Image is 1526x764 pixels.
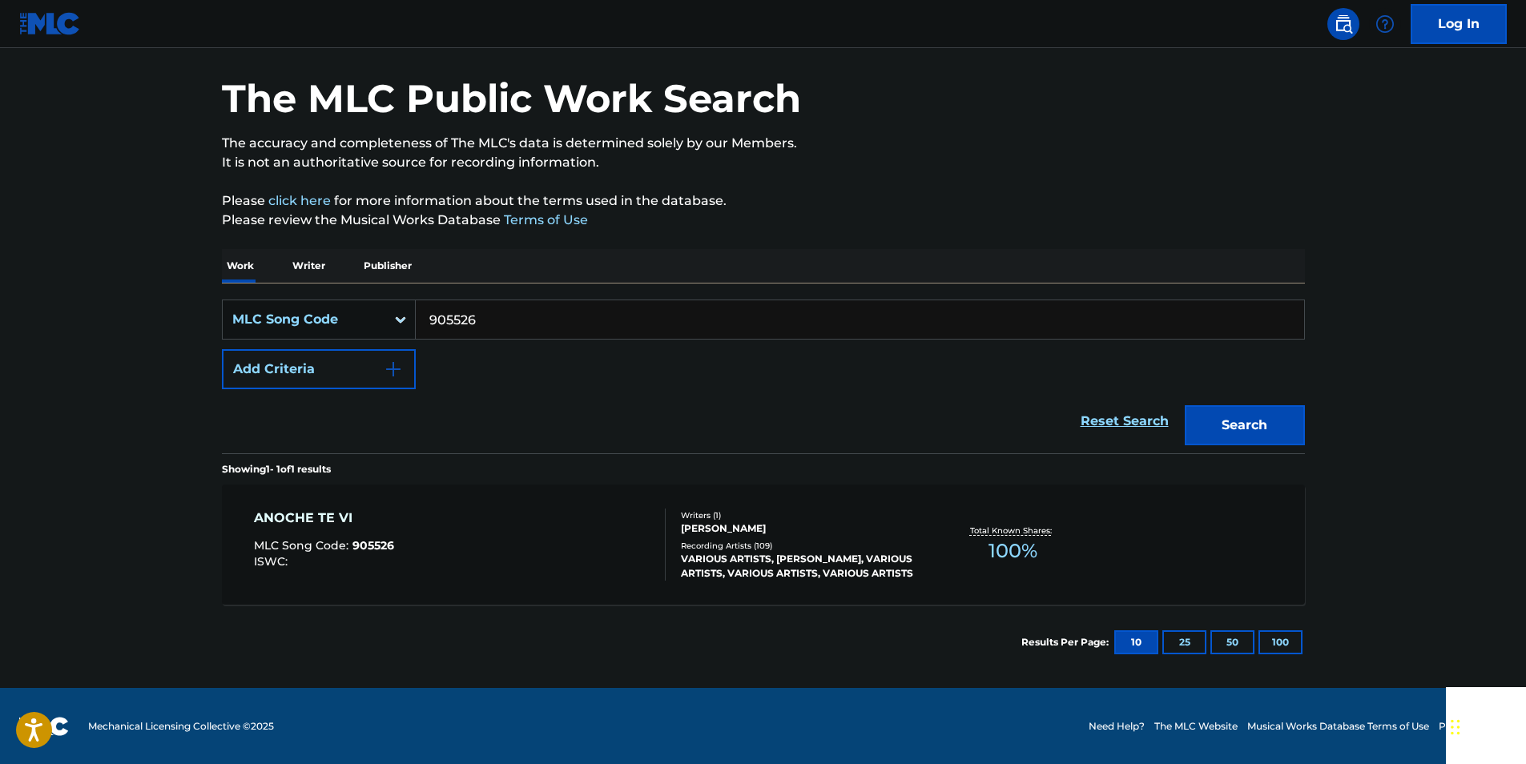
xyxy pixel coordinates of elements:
p: Total Known Shares: [970,525,1056,537]
img: help [1375,14,1395,34]
button: 25 [1162,630,1206,654]
div: Drag [1451,703,1460,751]
span: 905526 [352,538,394,553]
span: Mechanical Licensing Collective © 2025 [88,719,274,734]
p: Publisher [359,249,417,283]
a: Terms of Use [501,212,588,227]
a: Need Help? [1089,719,1145,734]
a: The MLC Website [1154,719,1238,734]
a: Privacy Policy [1439,719,1507,734]
img: MLC Logo [19,12,81,35]
a: Log In [1411,4,1507,44]
span: MLC Song Code : [254,538,352,553]
a: click here [268,193,331,208]
p: Results Per Page: [1021,635,1113,649]
p: Writer [288,249,330,283]
p: Showing 1 - 1 of 1 results [222,462,331,476]
div: Recording Artists ( 109 ) [681,540,923,552]
a: Public Search [1327,8,1359,40]
a: ANOCHE TE VIMLC Song Code:905526ISWC:Writers (1)[PERSON_NAME]Recording Artists (109)VARIOUS ARTIS... [222,485,1305,605]
span: ISWC : [254,554,292,569]
iframe: Chat Widget [1446,687,1526,764]
img: logo [19,717,69,736]
a: Reset Search [1073,404,1177,439]
button: 10 [1114,630,1158,654]
p: It is not an authoritative source for recording information. [222,153,1305,172]
div: [PERSON_NAME] [681,521,923,536]
p: Please review the Musical Works Database [222,211,1305,230]
h1: The MLC Public Work Search [222,74,801,123]
div: ANOCHE TE VI [254,509,394,528]
button: 100 [1258,630,1303,654]
div: Writers ( 1 ) [681,509,923,521]
div: MLC Song Code [232,310,376,329]
span: 100 % [988,537,1037,565]
form: Search Form [222,300,1305,453]
div: VARIOUS ARTISTS, [PERSON_NAME], VARIOUS ARTISTS, VARIOUS ARTISTS, VARIOUS ARTISTS [681,552,923,581]
button: Search [1185,405,1305,445]
img: search [1334,14,1353,34]
a: Musical Works Database Terms of Use [1247,719,1429,734]
button: Add Criteria [222,349,416,389]
p: Work [222,249,259,283]
p: Please for more information about the terms used in the database. [222,191,1305,211]
button: 50 [1210,630,1254,654]
div: Help [1369,8,1401,40]
p: The accuracy and completeness of The MLC's data is determined solely by our Members. [222,134,1305,153]
img: 9d2ae6d4665cec9f34b9.svg [384,360,403,379]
